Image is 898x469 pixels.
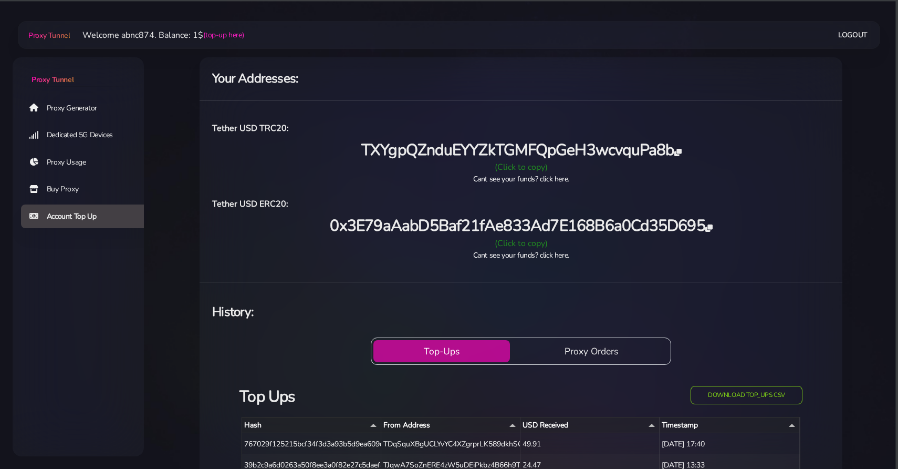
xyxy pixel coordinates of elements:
[212,121,830,135] h6: Tether USD TRC20:
[206,237,836,250] div: (Click to copy)
[26,27,70,44] a: Proxy Tunnel
[838,409,885,456] iframe: Webchat Widget
[239,386,611,407] h3: Top Ups
[523,420,657,431] div: USD Received
[21,123,152,147] a: Dedicated 5G Devices
[21,177,152,201] a: Buy Proxy
[32,75,74,85] span: Proxy Tunnel
[473,174,569,184] a: Cant see your funds? click here.
[28,30,70,40] span: Proxy Tunnel
[514,340,669,362] button: Proxy Orders
[662,420,797,431] div: Timestamp
[373,340,510,362] button: Top-Ups
[383,420,518,431] div: From Address
[330,215,712,237] span: 0x3E79aAabD5Baf21fAe833Ad7E168B6a0Cd35D695
[21,96,152,120] a: Proxy Generator
[473,250,569,260] a: Cant see your funds? click here.
[520,433,660,454] div: 49.91
[381,433,520,454] div: TDqSquXBgUCLYvYC4XZgrprLK589dkhSCf
[242,433,381,454] div: 767029f125215bcf34f3d3a93b5d9ea609dc9356515fd0690c08146723f9fdab
[13,57,144,85] a: Proxy Tunnel
[70,29,244,42] li: Welcome abnc874. Balance: 1$
[361,139,681,161] span: TXYgpQZnduEYYZkTGMFQpGeH3wcvquPa8b
[21,150,152,175] a: Proxy Usage
[212,197,830,211] h6: Tether USD ERC20:
[203,29,244,40] a: (top-up here)
[212,70,830,87] h4: Your Addresses:
[206,161,836,174] div: (Click to copy)
[660,433,800,454] div: [DATE] 17:40
[212,303,830,321] h4: History:
[838,25,868,45] a: Logout
[21,205,152,229] a: Account Top Up
[691,386,802,404] button: Download top_ups CSV
[244,420,379,431] div: Hash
